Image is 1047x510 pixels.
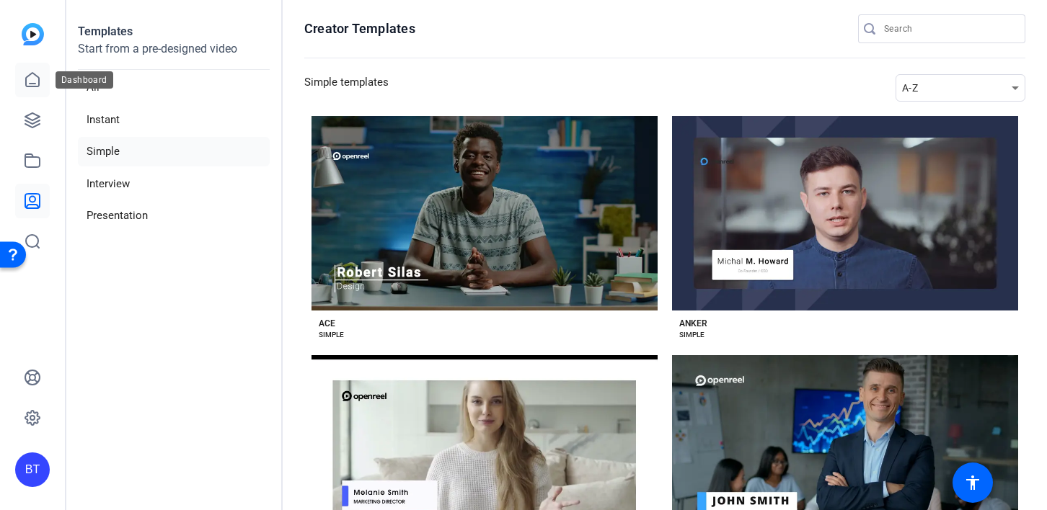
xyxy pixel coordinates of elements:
[672,116,1018,310] button: Template image
[78,105,270,135] li: Instant
[679,329,704,341] div: SIMPLE
[22,23,44,45] img: blue-gradient.svg
[964,474,981,491] mat-icon: accessibility
[312,116,658,310] button: Template image
[78,169,270,199] li: Interview
[78,201,270,231] li: Presentation
[78,73,270,102] li: All
[319,329,344,341] div: SIMPLE
[56,71,113,89] div: Dashboard
[78,40,270,70] p: Start from a pre-designed video
[78,24,133,38] strong: Templates
[902,82,918,94] span: A-Z
[78,137,270,166] li: Simple
[679,318,707,329] div: ANKER
[319,318,335,329] div: ACE
[884,20,1014,37] input: Search
[304,74,389,102] h3: Simple templates
[304,20,415,37] h1: Creator Templates
[15,452,50,487] div: BT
